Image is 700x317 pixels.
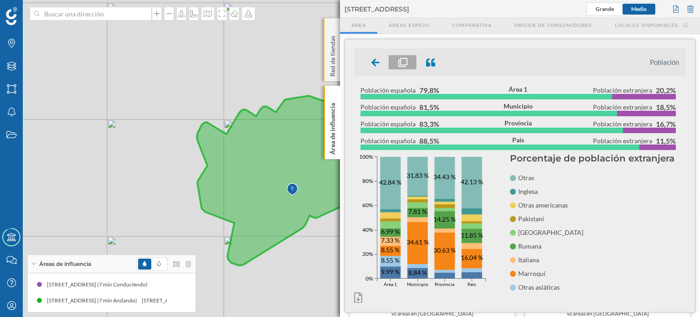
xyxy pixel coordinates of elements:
p: Área de influencia [328,99,337,155]
span: 88,5% [419,136,439,146]
span: Origen de consumidores [515,22,592,29]
span: Comparativa [452,22,492,29]
p: Población española [360,103,439,112]
p: Red de tiendas [328,32,337,77]
span: [STREET_ADDRESS] [345,5,409,14]
span: Area [351,22,366,29]
p: Población española [360,120,439,129]
div: [STREET_ADDRESS] (7 min Conduciendo) [47,280,152,289]
div: [STREET_ADDRESS] (7 min Andando) [142,296,237,305]
span: 83,3% [419,120,439,129]
span: Áreas espejo [389,22,429,29]
img: Geoblink Logo [6,7,17,25]
span: Locales disponibles [615,22,678,29]
h3: Porcentaje de población extranjera [510,152,674,164]
span: Soporte [18,6,51,15]
span: Provincia [360,119,676,128]
span: 79,8% [419,86,439,95]
p: Población española [360,86,439,95]
p: Población española [360,136,439,146]
text: 100% [359,153,373,160]
div: [STREET_ADDRESS] (7 min Andando) [47,296,142,305]
span: Área 1 [360,85,676,94]
span: Áreas de influencia [39,260,91,268]
span: 81,5% [419,103,439,112]
span: Grande [596,5,614,12]
span: País [360,135,676,145]
span: Medio [631,5,647,12]
span: Municipio [360,102,676,111]
img: Marker [287,181,298,199]
text: 80% [362,177,373,184]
